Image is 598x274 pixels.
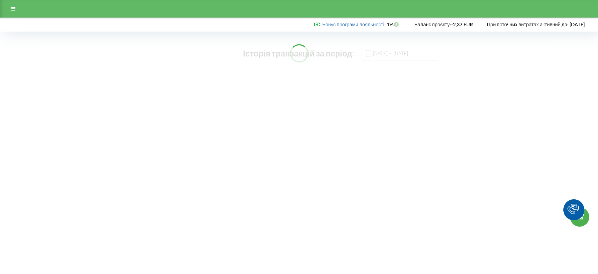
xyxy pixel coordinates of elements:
[451,21,473,27] strong: -2,37 EUR
[387,21,400,27] strong: 1%
[414,21,451,27] span: Баланс проєкту:
[570,21,585,27] strong: [DATE]
[487,21,569,27] span: При поточних витратах активний до:
[322,21,384,27] a: Бонус програми лояльності
[322,21,386,27] span: :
